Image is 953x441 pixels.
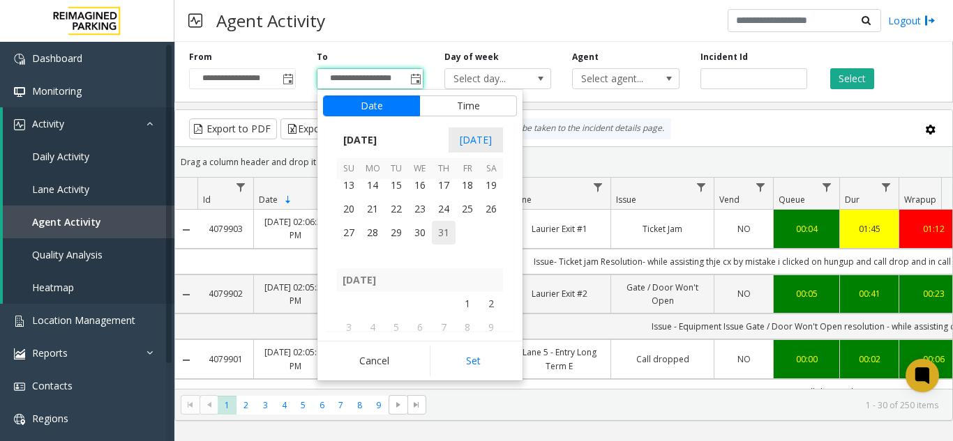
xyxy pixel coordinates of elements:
[32,215,101,229] span: Agent Activity
[435,399,938,411] kendo-pager-info: 1 - 30 of 250 items
[456,292,479,316] td: Friday, August 1, 2025
[361,197,384,221] td: Monday, July 21, 2025
[381,118,671,139] div: By clicking Incident row you will be taken to the incident details page.
[3,206,174,238] a: Agent Activity
[14,86,25,98] img: 'icon'
[456,316,479,339] td: Friday, August 8, 2025
[294,396,313,415] span: Page 5
[262,215,329,242] a: [DATE] 02:06:22 PM
[262,346,329,372] a: [DATE] 02:05:07 PM
[479,173,503,197] span: 19
[361,316,384,339] span: 4
[848,353,890,366] div: 00:02
[407,395,426,415] span: Go to the last page
[456,158,479,180] th: Fr
[432,316,456,339] span: 7
[516,287,602,300] a: Laurier Exit #2
[408,221,432,245] span: 30
[384,173,408,197] td: Tuesday, July 15, 2025
[408,316,432,339] td: Wednesday, August 6, 2025
[337,268,503,292] th: [DATE]
[280,69,295,88] span: Toggle popup
[203,194,211,206] span: Id
[32,281,74,294] span: Heatmap
[723,222,765,235] a: NO
[479,316,503,339] span: 9
[445,69,530,88] span: Select day...
[430,346,518,376] button: Set
[848,222,890,235] a: 01:45
[32,84,82,98] span: Monitoring
[337,158,361,180] th: Su
[411,399,422,410] span: Go to the last page
[361,221,384,245] span: 28
[432,197,456,221] td: Thursday, July 24, 2025
[384,221,408,245] span: 29
[432,173,456,197] span: 17
[384,173,408,197] span: 15
[384,316,408,339] span: 5
[479,292,503,316] td: Saturday, August 2, 2025
[175,289,197,300] a: Collapse Details
[479,316,503,339] td: Saturday, August 9, 2025
[283,194,294,206] span: Sortable
[432,197,456,221] span: 24
[323,346,426,376] button: Cancel
[315,178,334,196] a: Date Filter Menu
[516,346,602,372] a: Lane 5 - Entry Long Term E
[323,95,420,116] button: Date tab
[3,238,174,271] a: Quality Analysis
[389,395,407,415] span: Go to the next page
[313,396,331,415] span: Page 6
[888,13,936,28] a: Logout
[751,178,770,196] a: Vend Filter Menu
[723,353,765,366] a: NO
[456,292,479,316] span: 1
[337,221,361,245] span: 27
[189,118,277,139] button: Export to PDF
[444,51,499,63] label: Day of week
[456,197,479,221] span: 25
[432,221,456,245] td: Thursday, July 31, 2025
[419,95,517,116] button: Time tab
[719,194,740,206] span: Vend
[3,173,174,206] a: Lane Activity
[479,292,503,316] span: 2
[479,158,503,180] th: Sa
[782,222,831,235] a: 00:04
[361,197,384,221] span: 21
[337,221,361,245] td: Sunday, July 27, 2025
[408,173,432,197] td: Wednesday, July 16, 2025
[32,183,89,196] span: Lane Activity
[737,223,751,235] span: NO
[616,194,636,206] span: Issue
[232,178,250,196] a: Id Filter Menu
[3,140,174,173] a: Daily Activity
[620,353,705,366] a: Call dropped
[262,281,329,307] a: [DATE] 02:05:35 PM
[924,13,936,28] img: logout
[32,150,89,163] span: Daily Activity
[782,287,831,300] div: 00:05
[14,54,25,65] img: 'icon'
[275,396,294,415] span: Page 4
[209,3,332,38] h3: Agent Activity
[848,287,890,300] a: 00:41
[337,197,361,221] td: Sunday, July 20, 2025
[280,118,372,139] button: Export to Excel
[408,197,432,221] span: 23
[449,127,503,153] span: [DATE]
[361,173,384,197] td: Monday, July 14, 2025
[369,396,388,415] span: Page 9
[384,197,408,221] td: Tuesday, July 22, 2025
[175,178,952,389] div: Data table
[175,224,197,235] a: Collapse Details
[904,194,936,206] span: Wrapup
[175,150,952,174] div: Drag a column header and drop it here to group by that column
[237,396,255,415] span: Page 2
[818,178,836,196] a: Queue Filter Menu
[189,51,212,63] label: From
[259,194,278,206] span: Date
[32,346,68,359] span: Reports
